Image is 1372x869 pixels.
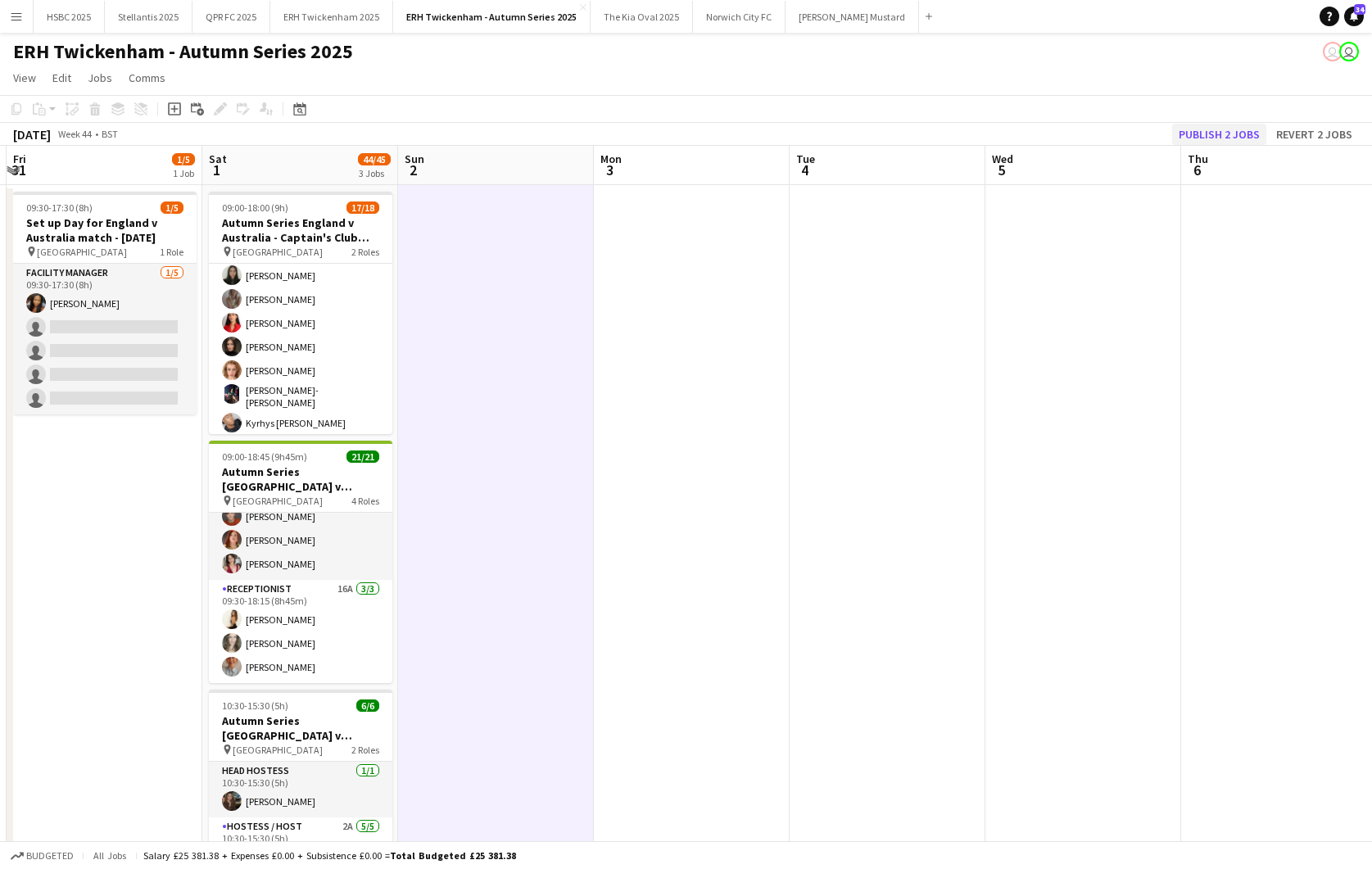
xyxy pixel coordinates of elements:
span: Mon [600,152,622,166]
h3: Autumn Series [GEOGRAPHIC_DATA] v Australia - Spirit of Rugby ([GEOGRAPHIC_DATA]) - [DATE] [209,713,392,743]
button: The Kia Oval 2025 [591,1,693,33]
span: 6/6 [356,699,379,712]
span: Week 44 [54,128,95,140]
button: [PERSON_NAME] Mustard [786,1,919,33]
span: [GEOGRAPHIC_DATA] [233,246,323,258]
div: [DATE] [13,126,51,143]
h3: Autumn Series [GEOGRAPHIC_DATA] v Australia - Gate 1 ([GEOGRAPHIC_DATA]) - [DATE] [209,464,392,494]
span: 1/5 [172,153,195,165]
button: Stellantis 2025 [105,1,192,33]
button: ERH Twickenham 2025 [270,1,393,33]
span: Comms [129,70,165,85]
span: View [13,70,36,85]
a: 34 [1344,7,1364,26]
a: View [7,67,43,88]
span: Wed [992,152,1013,166]
span: 09:00-18:45 (9h45m) [222,450,307,463]
h1: ERH Twickenham - Autumn Series 2025 [13,39,353,64]
button: Revert 2 jobs [1270,124,1359,145]
span: Sat [209,152,227,166]
a: Jobs [81,67,119,88]
span: 17/18 [346,201,379,214]
span: 1 [206,161,227,179]
button: HSBC 2025 [34,1,105,33]
app-user-avatar: Sam Johannesson [1339,42,1359,61]
div: Salary £25 381.38 + Expenses £0.00 + Subsistence £0.00 = [143,849,516,862]
span: 1/5 [161,201,183,214]
span: 34 [1354,4,1365,15]
span: Total Budgeted £25 381.38 [390,849,516,862]
span: 4 [794,161,815,179]
button: ERH Twickenham - Autumn Series 2025 [393,1,591,33]
app-card-role: Facility Manager1/509:30-17:30 (8h)[PERSON_NAME] [13,264,197,414]
span: 09:30-17:30 (8h) [26,201,93,214]
span: Thu [1188,152,1208,166]
span: [GEOGRAPHIC_DATA] [37,246,127,258]
a: Comms [122,67,172,88]
span: [GEOGRAPHIC_DATA] [233,495,323,507]
button: Budgeted [8,847,76,865]
span: All jobs [90,849,129,862]
span: 4 Roles [351,495,379,507]
span: 6 [1185,161,1208,179]
span: 09:00-18:00 (9h) [222,201,288,214]
app-job-card: 09:30-17:30 (8h)1/5Set up Day for England v Australia match - [DATE] [GEOGRAPHIC_DATA]1 RoleFacil... [13,192,197,414]
button: Norwich City FC [693,1,786,33]
span: Budgeted [26,850,74,862]
span: Jobs [88,70,112,85]
app-card-role: Receptionist16A3/309:30-18:15 (8h45m)[PERSON_NAME][PERSON_NAME][PERSON_NAME] [209,580,392,683]
span: Tue [796,152,815,166]
span: 2 Roles [351,744,379,756]
span: 10:30-15:30 (5h) [222,699,288,712]
span: 2 Roles [351,246,379,258]
button: Publish 2 jobs [1172,124,1266,145]
app-job-card: 09:00-18:45 (9h45m)21/21Autumn Series [GEOGRAPHIC_DATA] v Australia - Gate 1 ([GEOGRAPHIC_DATA]) ... [209,441,392,683]
span: Edit [52,70,71,85]
span: 1 Role [160,246,183,258]
div: 3 Jobs [359,167,390,179]
a: Edit [46,67,78,88]
span: Sun [405,152,424,166]
span: Fri [13,152,26,166]
span: 2 [402,161,424,179]
h3: Autumn Series England v Australia - Captain's Club (North Stand) - [DATE] [209,215,392,245]
span: 21/21 [346,450,379,463]
span: 5 [989,161,1013,179]
span: [GEOGRAPHIC_DATA] [233,744,323,756]
div: BST [102,128,118,140]
h3: Set up Day for England v Australia match - [DATE] [13,215,197,245]
app-job-card: 09:00-18:00 (9h)17/18Autumn Series England v Australia - Captain's Club (North Stand) - [DATE] [G... [209,192,392,434]
div: 1 Job [173,167,194,179]
app-user-avatar: Sam Johannesson [1323,42,1343,61]
span: 44/45 [358,153,391,165]
button: QPR FC 2025 [192,1,270,33]
app-card-role: Head Hostess1/110:30-15:30 (5h)[PERSON_NAME] [209,762,392,817]
span: 3 [598,161,622,179]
